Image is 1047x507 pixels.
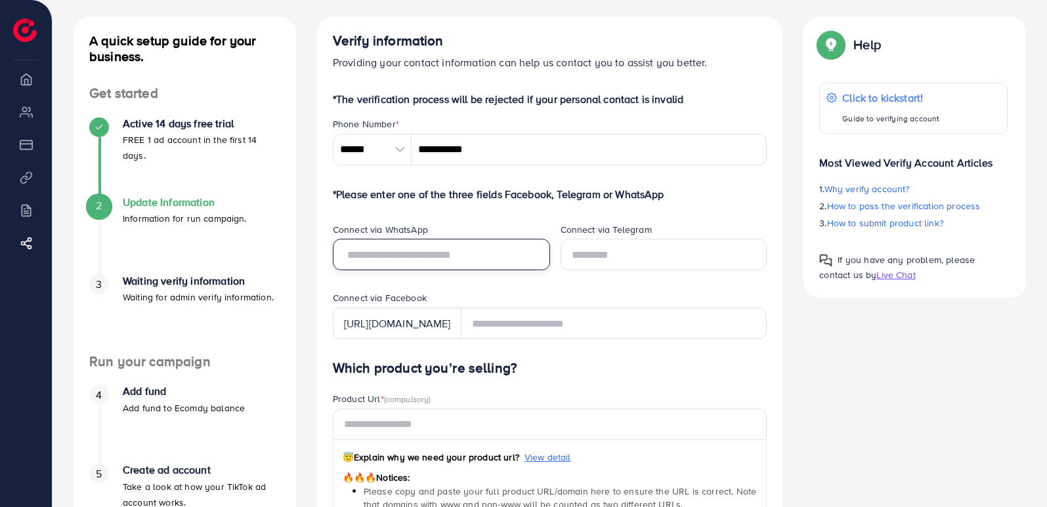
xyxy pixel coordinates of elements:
[384,393,431,405] span: (compulsory)
[333,33,767,49] h4: Verify information
[333,360,767,376] h4: Which product you’re selling?
[524,451,571,464] span: View detail
[74,385,296,464] li: Add fund
[343,471,376,484] span: 🔥🔥🔥
[991,448,1037,497] iframe: Chat
[819,33,843,56] img: Popup guide
[333,117,399,131] label: Phone Number
[842,90,939,106] p: Click to kickstart!
[819,144,1008,171] p: Most Viewed Verify Account Articles
[74,354,296,370] h4: Run your campaign
[333,291,427,304] label: Connect via Facebook
[819,253,975,281] span: If you have any problem, please contact us by
[333,54,767,70] p: Providing your contact information can help us contact you to assist you better.
[74,117,296,196] li: Active 14 days free trial
[123,196,247,209] h4: Update Information
[819,181,1008,197] p: 1.
[842,111,939,127] p: Guide to verifying account
[123,211,247,226] p: Information for run campaign.
[561,223,652,236] label: Connect via Telegram
[123,132,280,163] p: FREE 1 ad account in the first 14 days.
[96,466,102,481] span: 5
[343,451,354,464] span: 😇
[96,198,102,213] span: 2
[123,385,245,397] h4: Add fund
[333,392,431,405] label: Product Url
[123,400,245,416] p: Add fund to Ecomdy balance
[333,308,461,339] div: [URL][DOMAIN_NAME]
[333,186,767,202] p: *Please enter one of the three fields Facebook, Telegram or WhatsApp
[333,223,428,236] label: Connect via WhatsApp
[819,215,1008,231] p: 3.
[123,117,280,130] h4: Active 14 days free trial
[876,268,915,281] span: Live Chat
[827,199,981,213] span: How to pass the verification process
[333,91,767,107] p: *The verification process will be rejected if your personal contact is invalid
[13,18,37,42] img: logo
[123,275,274,287] h4: Waiting verify information
[343,451,519,464] span: Explain why we need your product url?
[824,182,910,195] span: Why verify account?
[827,216,943,230] span: How to submit product link?
[74,85,296,102] h4: Get started
[74,196,296,275] li: Update Information
[123,464,280,476] h4: Create ad account
[74,275,296,354] li: Waiting verify information
[343,471,410,484] span: Notices:
[819,254,832,267] img: Popup guide
[853,37,881,52] p: Help
[819,198,1008,214] p: 2.
[96,277,102,292] span: 3
[96,388,102,403] span: 4
[123,289,274,305] p: Waiting for admin verify information.
[74,33,296,64] h4: A quick setup guide for your business.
